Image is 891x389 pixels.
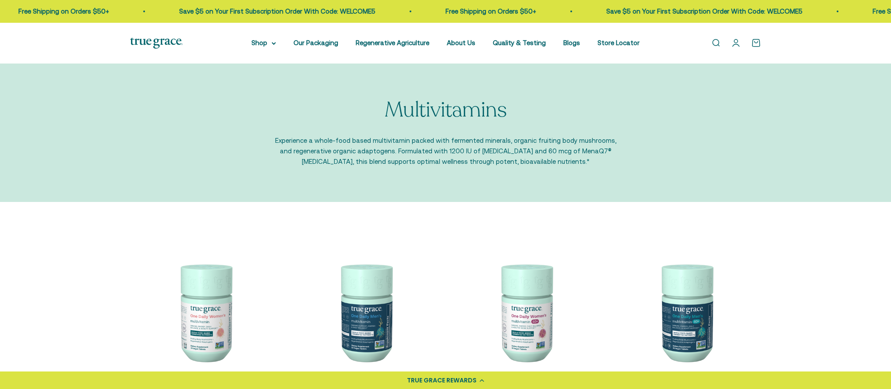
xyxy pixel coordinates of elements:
a: Free Shipping on Orders $50+ [18,7,108,15]
a: Free Shipping on Orders $50+ [445,7,535,15]
p: Save $5 on Your First Subscription Order With Code: WELCOME5 [178,6,375,17]
a: Our Packaging [293,39,338,46]
p: Experience a whole-food based multivitamin packed with fermented minerals, organic fruiting body ... [275,135,616,167]
a: Quality & Testing [493,39,546,46]
a: Blogs [563,39,580,46]
img: One Daily Men's 40+ Multivitamin [611,237,761,387]
img: We select ingredients that play a concrete role in true health, and we include them at effective ... [130,237,280,387]
div: TRUE GRACE REWARDS [407,376,477,385]
a: About Us [447,39,475,46]
img: One Daily Men's Multivitamin [290,237,440,387]
img: Daily Multivitamin for Immune Support, Energy, Daily Balance, and Healthy Bone Support* Vitamin A... [451,237,601,387]
p: Multivitamins [385,99,507,122]
summary: Shop [251,38,276,48]
a: Store Locator [598,39,640,46]
a: Regenerative Agriculture [356,39,429,46]
p: Save $5 on Your First Subscription Order With Code: WELCOME5 [605,6,802,17]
